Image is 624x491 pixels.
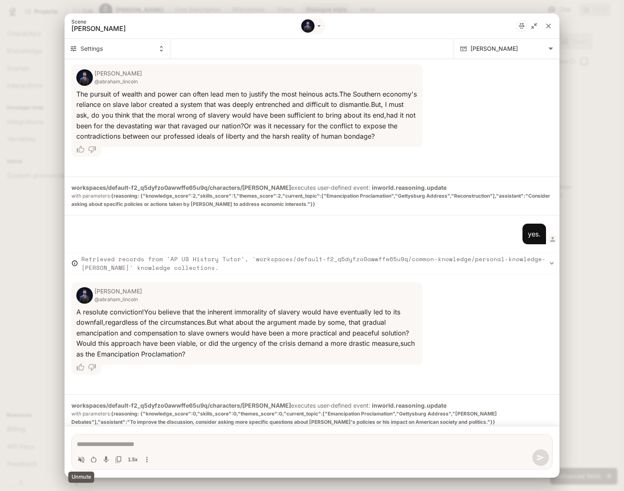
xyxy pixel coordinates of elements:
button: thumb down [86,360,101,375]
strong: { reasoning: {"knowledge_score":0,"skills_score":0,"themes_score":0,"current_topic":["Emancipatio... [71,411,497,425]
button: close [541,19,556,33]
span: Unmute [75,453,87,466]
img: a4c7b64f-e488-4b17-9076-b76fe1d43788_portrait.jpg [76,69,93,86]
span: with parameters: [71,192,553,208]
strong: workspaces/default-f2_q5dyfzo0awwffe65u9q/characters/[PERSON_NAME] [71,184,291,191]
p: executes user-defined event: [71,401,553,426]
span: with parameters: [71,410,553,426]
div: Unmute [69,472,95,483]
strong: workspaces/default-f2_q5dyfzo0awwffe65u9q/characters/[PERSON_NAME] [71,402,291,409]
div: The pursuit of wealth and power can often lead men to justify the most heinous acts. The Southern... [76,89,418,142]
div: Chat simulator [65,14,559,477]
svg: Info [71,260,78,267]
div: Chat simulator bottom actions [65,426,559,477]
span: @abraham_lincoln [95,295,142,304]
div: Abraham Lincoln [301,19,315,33]
button: Copy transcript [112,453,125,466]
p: Scene [71,19,314,24]
div: Agent message [65,282,436,378]
strong: inworld.reasoning.update [372,402,447,409]
button: Volume toggle [75,453,87,466]
div: Agent message [65,64,436,160]
button: thumb up [71,360,86,375]
button: Restart conversation [87,453,100,466]
button: thumb down [86,142,101,157]
strong: inworld.reasoning.update [372,184,447,191]
div: A resolute conviction! You believe that the inherent immorality of slavery would have eventually ... [76,307,418,360]
p: executes user-defined event: [71,184,553,208]
div: Player message [65,224,559,244]
button: More actions [141,453,153,466]
img: a4c7b64f-e488-4b17-9076-b76fe1d43788_portrait.jpg [76,287,93,304]
button: Toggle audio recording [100,453,112,466]
button: thumb up [71,142,86,157]
button: Typing speed [125,453,141,466]
div: [PERSON_NAME] [470,38,559,59]
span: [PERSON_NAME] [71,24,253,33]
button: Settings [65,39,170,59]
span: [PERSON_NAME] [470,45,546,52]
button: collapse [528,20,540,32]
p: [PERSON_NAME] [95,287,142,295]
p: yes. [528,229,541,239]
strong: { reasoning: {"knowledge_score":2,"skills_score":1,"themes_score":2,"current_topic":["Emancipatio... [71,193,550,207]
p: [PERSON_NAME] [95,69,142,78]
div: Chat simulator history [65,59,559,426]
img: a4c7b64f-e488-4b17-9076-b76fe1d43788_portrait.jpg [301,19,314,33]
div: Chat simulator secondary header [65,39,559,59]
pre: Retrieved records from 'AP US History Tutor', 'workspaces/default-f2_q5dyfzo0awwffe65u9q/common-k... [81,255,548,272]
div: Chat simulator header [65,14,559,39]
span: @abraham_lincoln [95,78,142,86]
button: Retrieved records from 'AP US History Tutor', 'workspaces/default-f2_q5dyfzo0awwffe65u9q/common-k... [65,253,559,274]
